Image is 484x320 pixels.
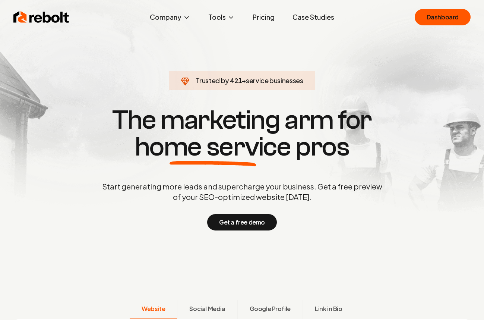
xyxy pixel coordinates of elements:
button: Google Profile [237,300,303,319]
span: service businesses [246,76,303,85]
button: Website [130,300,177,319]
a: Case Studies [287,10,340,25]
span: Link in Bio [315,304,342,313]
span: + [242,76,246,85]
button: Company [144,10,196,25]
button: Link in Bio [303,300,354,319]
img: Rebolt Logo [13,10,69,25]
span: home service [135,134,291,160]
span: Trusted by [196,76,229,85]
span: Social Media [189,304,225,313]
p: Start generating more leads and supercharge your business. Get a free preview of your SEO-optimiz... [101,181,384,202]
button: Tools [202,10,241,25]
button: Social Media [177,300,237,319]
a: Dashboard [415,9,471,25]
span: 421 [230,75,242,86]
a: Pricing [247,10,281,25]
button: Get a free demo [207,214,277,230]
h1: The marketing arm for pros [63,107,421,160]
span: Website [142,304,165,313]
span: Google Profile [250,304,291,313]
